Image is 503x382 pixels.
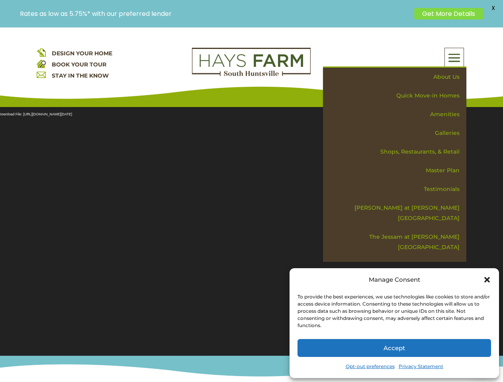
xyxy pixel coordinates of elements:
[52,50,112,57] a: DESIGN YOUR HOME
[329,257,466,275] a: Contact Us
[192,71,311,78] a: hays farm homes huntsville development
[52,61,106,68] a: BOOK YOUR TOUR
[346,361,395,372] a: Opt-out preferences
[52,72,109,79] a: STAY IN THE KNOW
[329,228,466,257] a: The Jessam at [PERSON_NAME][GEOGRAPHIC_DATA]
[20,10,410,18] p: Rates as low as 5.75%* with our preferred lender
[399,361,443,372] a: Privacy Statement
[37,48,46,57] img: design your home
[483,276,491,284] div: Close dialog
[329,124,466,142] a: Galleries
[487,2,499,14] span: X
[192,48,311,76] img: Logo
[414,8,483,19] a: Get More Details
[329,142,466,161] a: Shops, Restaurants, & Retail
[329,180,466,199] a: Testimonials
[329,199,466,228] a: [PERSON_NAME] at [PERSON_NAME][GEOGRAPHIC_DATA]
[369,274,420,285] div: Manage Consent
[297,293,490,329] div: To provide the best experiences, we use technologies like cookies to store and/or access device i...
[329,105,466,124] a: Amenities
[297,339,491,357] button: Accept
[329,68,466,86] a: About Us
[329,161,466,180] a: Master Plan
[329,86,466,105] a: Quick Move-in Homes
[37,59,46,68] img: book your home tour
